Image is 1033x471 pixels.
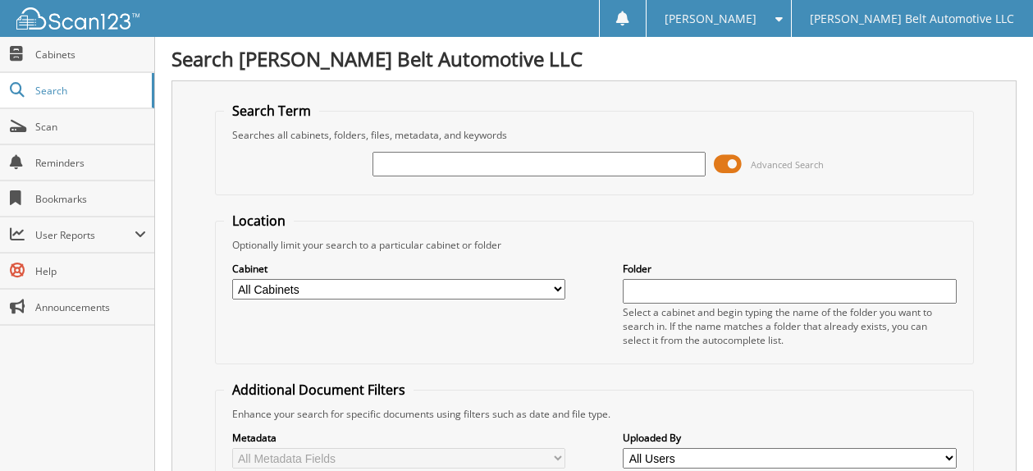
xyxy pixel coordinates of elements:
span: [PERSON_NAME] Belt Automotive LLC [810,14,1014,24]
span: Advanced Search [751,158,824,171]
label: Cabinet [232,262,565,276]
div: Searches all cabinets, folders, files, metadata, and keywords [224,128,965,142]
iframe: Chat Widget [951,392,1033,471]
label: Metadata [232,431,565,445]
legend: Search Term [224,102,319,120]
span: User Reports [35,228,135,242]
legend: Location [224,212,294,230]
span: Help [35,264,146,278]
span: Scan [35,120,146,134]
div: Enhance your search for specific documents using filters such as date and file type. [224,407,965,421]
span: Search [35,84,144,98]
legend: Additional Document Filters [224,381,414,399]
div: Optionally limit your search to a particular cabinet or folder [224,238,965,252]
label: Uploaded By [623,431,956,445]
label: Folder [623,262,956,276]
span: Reminders [35,156,146,170]
img: scan123-logo-white.svg [16,7,139,30]
span: Cabinets [35,48,146,62]
span: Bookmarks [35,192,146,206]
h1: Search [PERSON_NAME] Belt Automotive LLC [171,45,1017,72]
span: Announcements [35,300,146,314]
div: Select a cabinet and begin typing the name of the folder you want to search in. If the name match... [623,305,956,347]
span: [PERSON_NAME] [665,14,756,24]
